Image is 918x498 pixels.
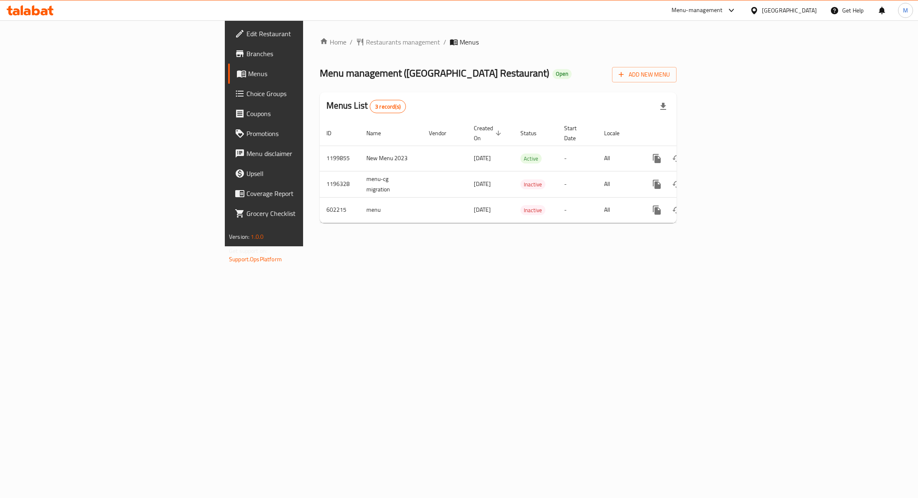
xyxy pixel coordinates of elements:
a: Restaurants management [356,37,440,47]
span: Choice Groups [246,89,371,99]
span: Created On [474,123,504,143]
a: Edit Restaurant [228,24,378,44]
td: menu [360,197,422,223]
table: enhanced table [320,121,734,223]
div: Export file [653,97,673,116]
h2: Menus List [326,99,406,113]
td: - [557,146,597,171]
a: Choice Groups [228,84,378,104]
td: menu-cg migration [360,171,422,197]
span: Version: [229,231,249,242]
a: Coverage Report [228,183,378,203]
span: Menus [248,69,371,79]
span: Menu management ( [GEOGRAPHIC_DATA] Restaurant ) [320,64,549,82]
a: Promotions [228,124,378,144]
a: Branches [228,44,378,64]
a: Upsell [228,164,378,183]
a: Grocery Checklist [228,203,378,223]
td: New Menu 2023 [360,146,422,171]
span: Add New Menu [619,69,670,80]
span: Vendor [429,128,457,138]
span: Coverage Report [246,188,371,198]
span: Menus [460,37,479,47]
div: [GEOGRAPHIC_DATA] [762,6,817,15]
li: / [443,37,446,47]
button: Change Status [667,149,687,168]
span: Open [552,70,572,77]
th: Actions [640,121,734,146]
td: - [557,171,597,197]
button: more [647,149,667,168]
span: Active [520,154,542,164]
a: Menus [228,64,378,84]
div: Inactive [520,179,545,189]
div: Open [552,69,572,79]
button: more [647,200,667,220]
div: Menu-management [672,5,723,15]
span: Menu disclaimer [246,149,371,159]
span: 1.0.0 [251,231,264,242]
a: Menu disclaimer [228,144,378,164]
td: All [597,146,640,171]
span: Start Date [564,123,587,143]
div: Total records count [370,100,406,113]
div: Inactive [520,205,545,215]
span: M [903,6,908,15]
span: Locale [604,128,630,138]
td: All [597,171,640,197]
span: Promotions [246,129,371,139]
span: [DATE] [474,153,491,164]
span: Get support on: [229,245,267,256]
span: Status [520,128,547,138]
span: 3 record(s) [370,103,406,111]
span: Branches [246,49,371,59]
a: Support.OpsPlatform [229,254,282,265]
span: [DATE] [474,204,491,215]
button: Change Status [667,174,687,194]
td: All [597,197,640,223]
span: Grocery Checklist [246,208,371,218]
span: Inactive [520,206,545,215]
span: Restaurants management [366,37,440,47]
a: Coupons [228,104,378,124]
button: Add New Menu [612,67,677,82]
span: [DATE] [474,178,491,189]
button: Change Status [667,200,687,220]
nav: breadcrumb [320,37,677,47]
td: - [557,197,597,223]
span: Upsell [246,168,371,178]
span: ID [326,128,342,138]
span: Coupons [246,109,371,119]
span: Inactive [520,180,545,189]
span: Name [366,128,392,138]
button: more [647,174,667,194]
span: Edit Restaurant [246,29,371,39]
